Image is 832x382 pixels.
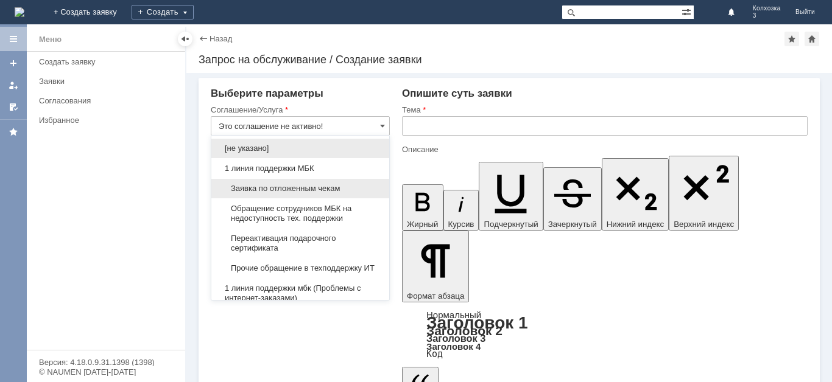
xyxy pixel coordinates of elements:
span: Выберите параметры [211,88,323,99]
span: Формат абзаца [407,291,464,300]
a: Перейти на домашнюю страницу [15,7,24,17]
button: Зачеркнутый [543,167,602,231]
span: 1 линия поддержки мбк (Проблемы с интернет-заказами) [219,283,382,303]
span: Опишите суть заявки [402,88,512,99]
div: Соглашение/Услуга [211,106,387,114]
a: Согласования [34,91,183,110]
div: © NAUMEN [DATE]-[DATE] [39,368,173,376]
div: Формат абзаца [402,311,808,358]
button: Верхний индекс [669,156,739,231]
div: Описание [402,145,805,153]
button: Курсив [443,190,479,231]
a: Заявки [34,72,183,91]
a: Код [426,349,443,359]
a: Создать заявку [34,52,183,71]
div: Сделать домашней страницей [805,32,819,46]
button: Нижний индекс [602,158,669,231]
span: Переактивация подарочного сертификата [219,234,382,253]
span: Зачеркнутый [548,220,597,229]
div: Скрыть меню [178,32,192,46]
img: logo [15,7,24,17]
div: Создать [132,5,194,19]
span: 3 [753,12,781,19]
button: Жирный [402,184,443,231]
div: Версия: 4.18.0.9.31.1398 (1398) [39,358,173,366]
span: Верхний индекс [674,220,734,229]
a: Заголовок 1 [426,313,528,332]
a: Назад [210,34,232,43]
div: Тема [402,106,805,114]
span: Подчеркнутый [484,220,538,229]
div: Меню [39,32,62,47]
span: Обращение сотрудников МБК на недоступность тех. поддержки [219,204,382,223]
span: 1 линия поддержки МБК [219,164,382,173]
span: Курсив [448,220,474,229]
span: Жирный [407,220,439,229]
span: Нижний индекс [607,220,665,229]
a: Заголовок 4 [426,341,481,352]
a: Заголовок 3 [426,333,485,344]
div: Избранное [39,116,164,125]
span: Расширенный поиск [682,5,694,17]
a: Нормальный [426,310,481,320]
div: Добавить в избранное [784,32,799,46]
span: Заявка по отложенным чекам [219,184,382,193]
a: Мои заявки [4,75,23,95]
span: Прочие обращение в техподдержку ИТ [219,263,382,273]
div: Запрос на обслуживание / Создание заявки [199,54,820,66]
a: Мои согласования [4,97,23,117]
div: Создать заявку [39,57,178,66]
span: [не указано] [219,144,382,153]
a: Создать заявку [4,54,23,73]
a: Заголовок 2 [426,324,502,338]
button: Формат абзаца [402,231,469,302]
button: Подчеркнутый [479,162,543,231]
div: Согласования [39,96,178,105]
span: Колхозка [753,5,781,12]
div: Заявки [39,77,178,86]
